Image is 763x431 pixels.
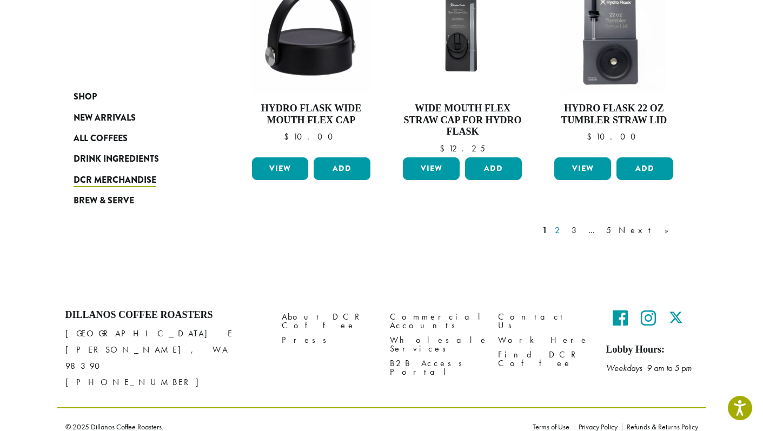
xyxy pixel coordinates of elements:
[400,103,525,138] h4: Wide Mouth Flex Straw Cap for Hydro Flask
[249,103,374,126] h4: Hydro Flask Wide Mouth Flex Cap
[390,333,482,356] a: Wholesale Services
[252,157,309,180] a: View
[498,333,590,347] a: Work Here
[65,423,516,430] p: © 2025 Dillanos Coffee Roasters.
[74,190,203,211] a: Brew & Serve
[540,224,549,237] a: 1
[533,423,574,430] a: Terms of Use
[74,149,203,169] a: Drink Ingredients
[74,152,159,166] span: Drink Ingredients
[606,362,692,374] em: Weekdays 9 am to 5 pm
[569,224,583,237] a: 3
[74,90,97,104] span: Shop
[440,143,449,154] span: $
[74,170,203,190] a: DCR Merchandise
[616,157,673,180] button: Add
[65,326,266,390] p: [GEOGRAPHIC_DATA] E [PERSON_NAME], WA 98390 [PHONE_NUMBER]
[440,143,485,154] bdi: 12.25
[586,224,601,237] a: …
[554,157,611,180] a: View
[74,111,136,125] span: New Arrivals
[587,131,596,142] span: $
[74,194,134,208] span: Brew & Serve
[403,157,460,180] a: View
[390,356,482,379] a: B2B Access Portal
[284,131,338,142] bdi: 10.00
[498,309,590,333] a: Contact Us
[574,423,622,430] a: Privacy Policy
[553,224,566,237] a: 2
[74,132,128,145] span: All Coffees
[282,333,374,347] a: Press
[622,423,698,430] a: Refunds & Returns Policy
[465,157,522,180] button: Add
[65,309,266,321] h4: Dillanos Coffee Roasters
[314,157,370,180] button: Add
[74,174,156,187] span: DCR Merchandise
[552,103,676,126] h4: Hydro Flask 22 oz Tumbler Straw Lid
[74,107,203,128] a: New Arrivals
[498,347,590,370] a: Find DCR Coffee
[74,128,203,149] a: All Coffees
[284,131,293,142] span: $
[604,224,613,237] a: 5
[74,87,203,107] a: Shop
[587,131,641,142] bdi: 10.00
[616,224,679,237] a: Next »
[282,309,374,333] a: About DCR Coffee
[390,309,482,333] a: Commercial Accounts
[606,344,698,356] h5: Lobby Hours:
